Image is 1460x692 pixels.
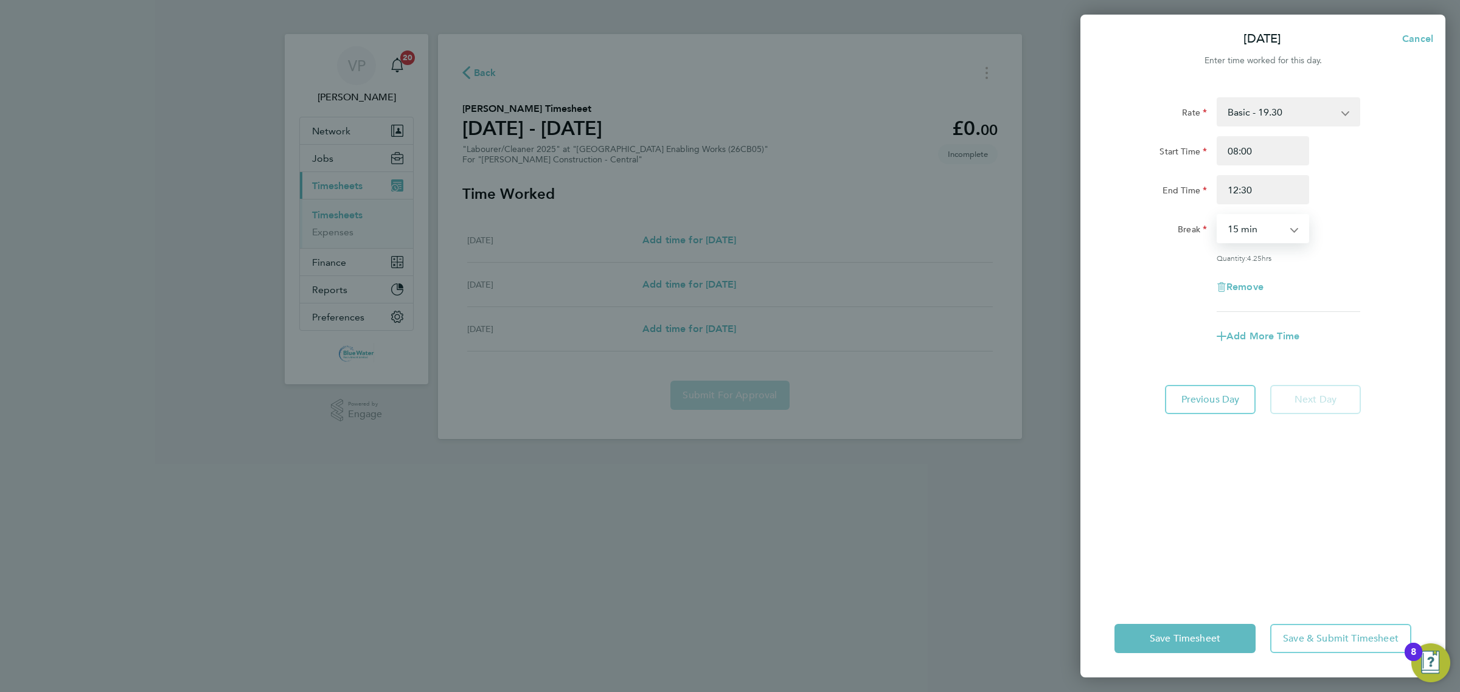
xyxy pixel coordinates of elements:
span: Save Timesheet [1150,632,1220,645]
input: E.g. 18:00 [1217,175,1309,204]
label: Break [1178,224,1207,238]
div: Quantity: hrs [1217,253,1360,263]
div: Enter time worked for this day. [1080,54,1445,68]
span: 4.25 [1247,253,1262,263]
button: Cancel [1383,27,1445,51]
button: Remove [1217,282,1264,292]
button: Add More Time [1217,331,1299,341]
label: Rate [1182,107,1207,122]
span: Previous Day [1181,393,1240,406]
button: Save & Submit Timesheet [1270,624,1411,653]
button: Previous Day [1165,385,1256,414]
div: 8 [1411,652,1416,668]
label: End Time [1163,185,1207,199]
span: Add More Time [1226,330,1299,342]
span: Cancel [1399,33,1433,44]
input: E.g. 08:00 [1217,136,1309,165]
button: Save Timesheet [1114,624,1256,653]
p: [DATE] [1243,30,1281,47]
button: Open Resource Center, 8 new notifications [1411,643,1450,682]
label: Start Time [1159,146,1207,161]
span: Save & Submit Timesheet [1283,632,1399,645]
span: Remove [1226,281,1264,292]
